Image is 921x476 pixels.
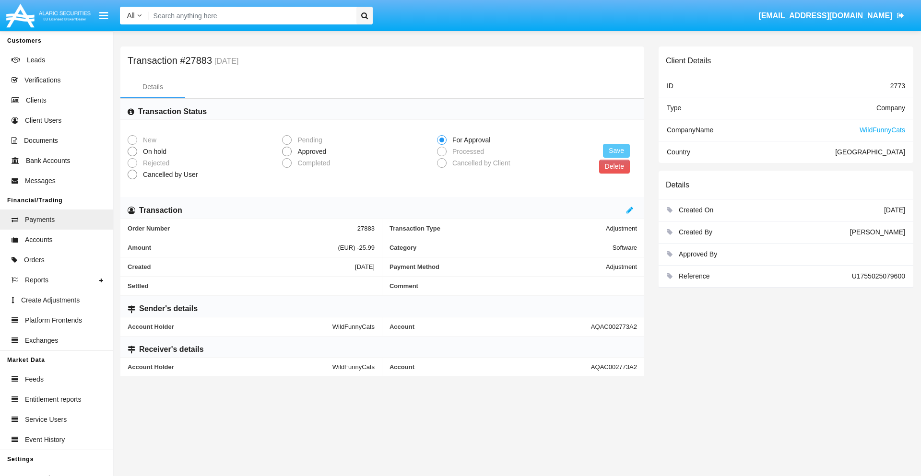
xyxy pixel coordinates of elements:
[25,395,82,405] span: Entitlement reports
[26,95,47,105] span: Clients
[679,272,710,280] span: Reference
[355,263,375,270] span: [DATE]
[679,206,713,214] span: Created On
[292,147,329,157] span: Approved
[754,2,909,29] a: [EMAIL_ADDRESS][DOMAIN_NAME]
[25,415,67,425] span: Service Users
[25,275,48,285] span: Reports
[139,303,198,314] h6: Sender's details
[127,12,135,19] span: All
[666,180,689,189] h6: Details
[591,363,637,371] span: AQAC002773A2
[390,244,613,251] span: Category
[332,363,375,371] span: WildFunnyCats
[25,315,82,325] span: Platform Frontends
[390,323,591,330] span: Account
[128,225,357,232] span: Order Number
[599,160,630,174] button: Delete
[884,206,905,214] span: [DATE]
[128,244,338,251] span: Amount
[138,106,207,117] h6: Transaction Status
[292,135,324,145] span: Pending
[666,56,711,65] h6: Client Details
[667,82,673,90] span: ID
[128,323,332,330] span: Account Holder
[835,148,905,156] span: [GEOGRAPHIC_DATA]
[292,158,332,168] span: Completed
[447,135,493,145] span: For Approval
[332,323,375,330] span: WildFunnyCats
[606,225,637,232] span: Adjustment
[667,104,681,112] span: Type
[5,1,92,30] img: Logo image
[591,323,637,330] span: AQAC002773A2
[24,136,58,146] span: Documents
[25,336,58,346] span: Exchanges
[390,282,637,290] span: Comment
[24,75,60,85] span: Verifications
[137,170,200,180] span: Cancelled by User
[128,263,355,270] span: Created
[25,116,61,126] span: Client Users
[613,244,637,251] span: Software
[25,215,55,225] span: Payments
[25,435,65,445] span: Event History
[137,147,169,157] span: On hold
[603,144,630,158] button: Save
[25,176,56,186] span: Messages
[149,7,353,24] input: Search
[667,126,713,134] span: Company Name
[679,250,717,258] span: Approved By
[21,295,80,305] span: Create Adjustments
[890,82,905,90] span: 2773
[679,228,712,236] span: Created By
[667,148,690,156] span: Country
[876,104,905,112] span: Company
[25,374,44,384] span: Feeds
[390,363,591,371] span: Account
[390,263,606,270] span: Payment Method
[212,58,238,65] small: [DATE]
[25,235,53,245] span: Accounts
[142,82,163,92] div: Details
[137,158,172,168] span: Rejected
[447,158,513,168] span: Cancelled by Client
[852,272,905,280] span: U1755025079600
[390,225,606,232] span: Transaction Type
[24,255,45,265] span: Orders
[120,11,149,21] a: All
[357,225,375,232] span: 27883
[27,55,45,65] span: Leads
[758,12,892,20] span: [EMAIL_ADDRESS][DOMAIN_NAME]
[447,147,486,157] span: Processed
[137,135,159,145] span: New
[128,57,238,65] h5: Transaction #27883
[128,282,375,290] span: Settled
[606,263,637,270] span: Adjustment
[338,244,375,251] span: (EUR) -25.99
[850,228,905,236] span: [PERSON_NAME]
[26,156,71,166] span: Bank Accounts
[860,126,905,134] span: WildFunnyCats
[139,344,204,355] h6: Receiver's details
[128,363,332,371] span: Account Holder
[139,205,182,216] h6: Transaction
